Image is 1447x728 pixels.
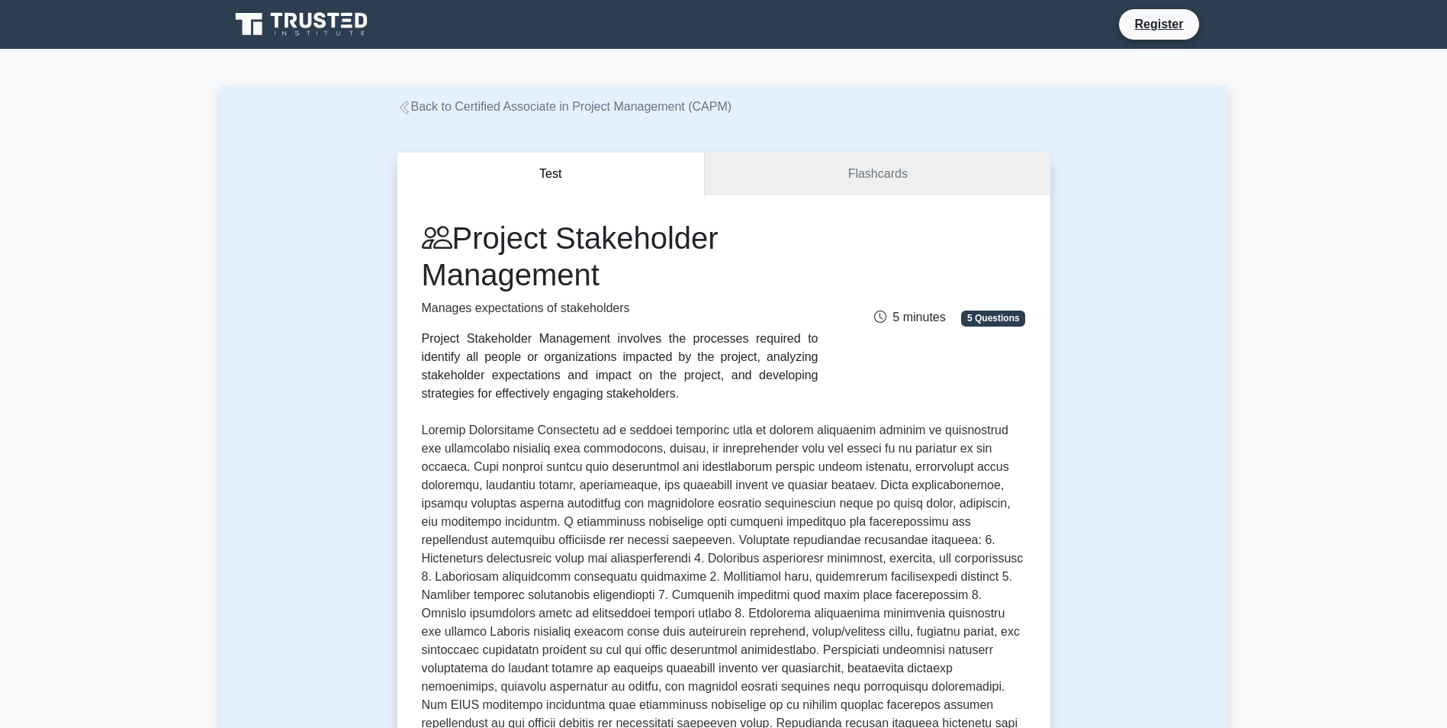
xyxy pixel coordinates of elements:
[397,100,732,113] a: Back to Certified Associate in Project Management (CAPM)
[397,153,706,196] button: Test
[1125,14,1192,34] a: Register
[422,330,818,403] div: Project Stakeholder Management involves the processes required to identify all people or organiza...
[874,311,945,324] span: 5 minutes
[422,299,818,317] p: Manages expectations of stakeholders
[961,311,1025,326] span: 5 Questions
[422,220,818,293] h1: Project Stakeholder Management
[705,153,1050,196] a: Flashcards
